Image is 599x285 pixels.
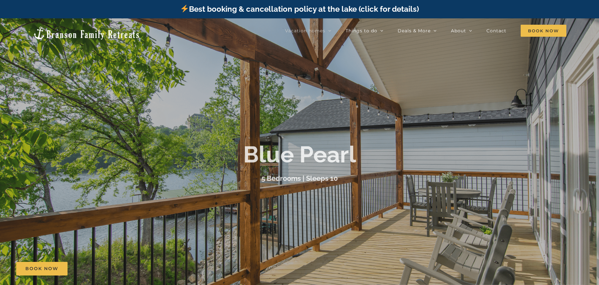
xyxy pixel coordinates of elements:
[25,266,58,271] span: Book Now
[346,28,377,33] span: Things to do
[285,28,325,33] span: Vacation homes
[180,4,419,14] a: Best booking & cancellation policy at the lake (click for details)
[346,24,383,37] a: Things to do
[451,24,472,37] a: About
[285,24,566,37] nav: Main Menu
[521,25,566,37] span: Book Now
[181,5,188,12] img: ⚡️
[486,24,506,37] a: Contact
[261,174,338,182] h3: 5 Bedrooms | Sleeps 10
[33,26,140,40] img: Branson Family Retreats Logo
[285,24,331,37] a: Vacation homes
[243,141,356,168] b: Blue Pearl
[398,28,431,33] span: Deals & More
[398,24,437,37] a: Deals & More
[451,28,466,33] span: About
[486,28,506,33] span: Contact
[16,262,68,275] a: Book Now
